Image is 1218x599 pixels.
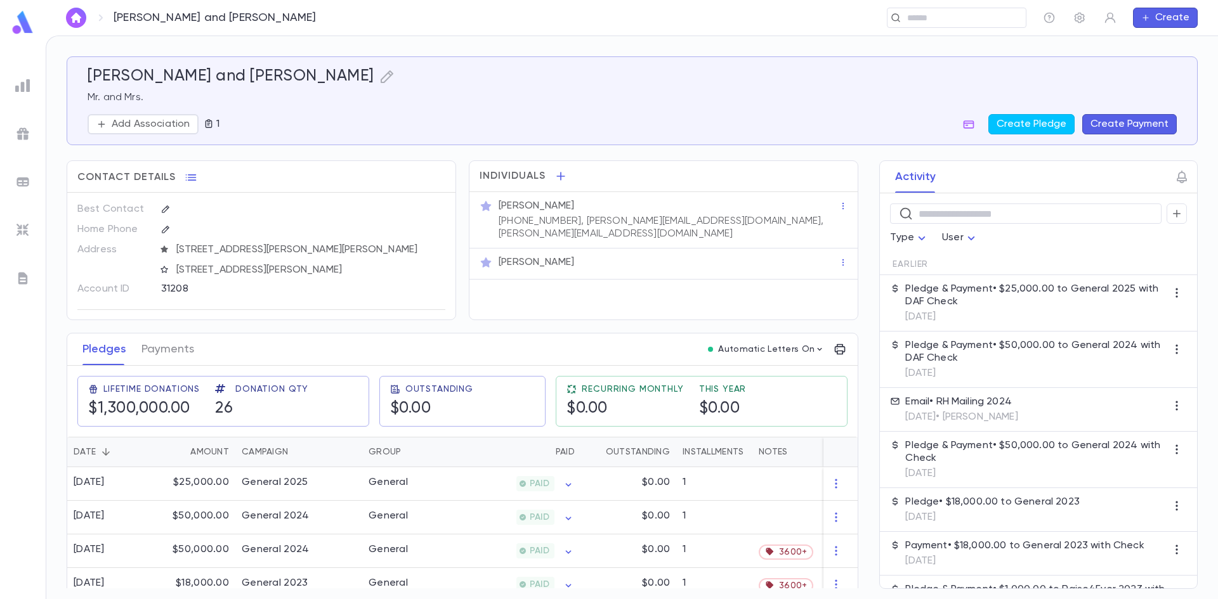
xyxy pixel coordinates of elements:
[153,437,235,467] div: Amount
[525,512,554,522] span: PAID
[74,476,105,489] div: [DATE]
[82,333,126,365] button: Pledges
[779,547,807,557] span: 3600+
[153,534,235,568] div: $50,000.00
[525,546,554,556] span: PAID
[114,11,317,25] p: [PERSON_NAME] and [PERSON_NAME]
[67,437,153,467] div: Date
[718,344,815,354] p: Automatic Letters On
[171,243,447,256] span: [STREET_ADDRESS][PERSON_NAME][PERSON_NAME]
[890,226,929,250] div: Type
[582,384,683,394] span: Recurring Monthly
[905,555,1144,567] p: [DATE]
[699,399,740,418] h5: $0.00
[15,271,30,286] img: letters_grey.7941b92b52307dd3b8a917253454ce1c.svg
[642,476,670,489] p: $0.00
[88,91,1177,104] p: Mr. and Mrs.
[96,442,116,462] button: Sort
[153,501,235,534] div: $50,000.00
[895,161,936,193] button: Activity
[88,67,374,86] h5: [PERSON_NAME] and [PERSON_NAME]
[699,384,747,394] span: This Year
[893,259,928,269] span: Earlier
[759,437,787,467] div: Notes
[235,384,308,394] span: Donation Qty
[235,437,362,467] div: Campaign
[499,256,574,269] p: [PERSON_NAME]
[676,467,752,501] div: 1
[556,437,575,467] div: Paid
[161,279,383,298] div: 31208
[77,240,150,260] p: Address
[15,174,30,190] img: batches_grey.339ca447c9d9533ef1741baa751efc33.svg
[942,226,979,250] div: User
[676,501,752,534] div: 1
[752,437,911,467] div: Notes
[566,399,608,418] h5: $0.00
[905,396,1018,408] p: Email • RH Mailing 2024
[642,543,670,556] p: $0.00
[215,399,233,418] h5: 26
[1133,8,1198,28] button: Create
[171,264,447,276] span: [STREET_ADDRESS][PERSON_NAME]
[905,367,1167,380] p: [DATE]
[141,333,194,365] button: Payments
[499,215,839,240] p: [PHONE_NUMBER], [PERSON_NAME][EMAIL_ADDRESS][DOMAIN_NAME], [PERSON_NAME][EMAIL_ADDRESS][DOMAIN_NAME]
[10,10,36,35] img: logo
[88,399,190,418] h5: $1,300,000.00
[499,200,574,212] p: [PERSON_NAME]
[214,118,219,131] p: 1
[905,539,1144,552] p: Payment • $18,000.00 to General 2023 with Check
[905,411,1018,423] p: [DATE] • [PERSON_NAME]
[905,511,1079,524] p: [DATE]
[190,437,229,467] div: Amount
[942,233,964,243] span: User
[369,577,408,589] div: General
[112,118,190,131] p: Add Association
[199,114,225,134] button: 1
[77,199,150,219] p: Best Contact
[88,114,199,134] button: Add Association
[369,543,408,556] div: General
[905,339,1167,364] p: Pledge & Payment • $50,000.00 to General 2024 with DAF Check
[242,476,308,489] div: General 2025
[988,114,1075,134] button: Create Pledge
[74,543,105,556] div: [DATE]
[905,496,1079,508] p: Pledge • $18,000.00 to General 2023
[369,437,401,467] div: Group
[480,170,546,183] span: Individuals
[369,476,408,489] div: General
[457,437,581,467] div: Paid
[642,510,670,522] p: $0.00
[15,78,30,93] img: reports_grey.c525e4749d1bce6a11f5fe2a8de1b229.svg
[242,437,288,467] div: Campaign
[77,219,150,240] p: Home Phone
[525,579,554,589] span: PAID
[74,577,105,589] div: [DATE]
[905,439,1167,465] p: Pledge & Payment • $50,000.00 to General 2024 with Check
[1082,114,1177,134] button: Create Payment
[905,311,1167,323] p: [DATE]
[103,384,200,394] span: Lifetime Donations
[77,171,176,184] span: Contact Details
[242,577,308,589] div: General 2023
[362,437,457,467] div: Group
[15,222,30,238] img: imports_grey.530a8a0e642e233f2baf0ef88e8c9fcb.svg
[703,340,830,358] button: Automatic Letters On
[153,467,235,501] div: $25,000.00
[525,479,554,489] span: PAID
[683,437,743,467] div: Installments
[606,437,670,467] div: Outstanding
[15,126,30,141] img: campaigns_grey.99e729a5f7ee94e3726e6486bddda8f1.svg
[581,437,676,467] div: Outstanding
[74,437,96,467] div: Date
[390,399,431,418] h5: $0.00
[905,467,1167,480] p: [DATE]
[676,534,752,568] div: 1
[642,577,670,589] p: $0.00
[69,13,84,23] img: home_white.a664292cf8c1dea59945f0da9f25487c.svg
[890,233,914,243] span: Type
[242,510,309,522] div: General 2024
[779,581,807,591] span: 3600+
[242,543,309,556] div: General 2024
